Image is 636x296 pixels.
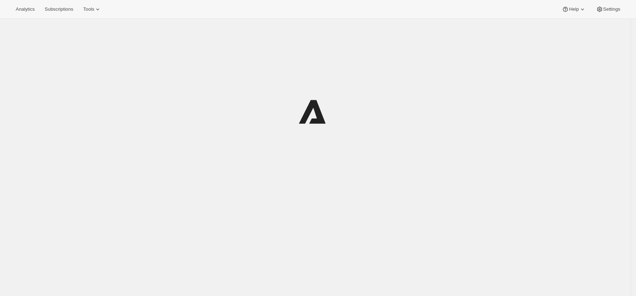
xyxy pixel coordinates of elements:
span: Subscriptions [45,6,73,12]
button: Help [558,4,590,14]
span: Help [569,6,579,12]
button: Analytics [11,4,39,14]
button: Tools [79,4,106,14]
span: Settings [603,6,620,12]
button: Subscriptions [40,4,77,14]
span: Analytics [16,6,35,12]
span: Tools [83,6,94,12]
button: Settings [592,4,625,14]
